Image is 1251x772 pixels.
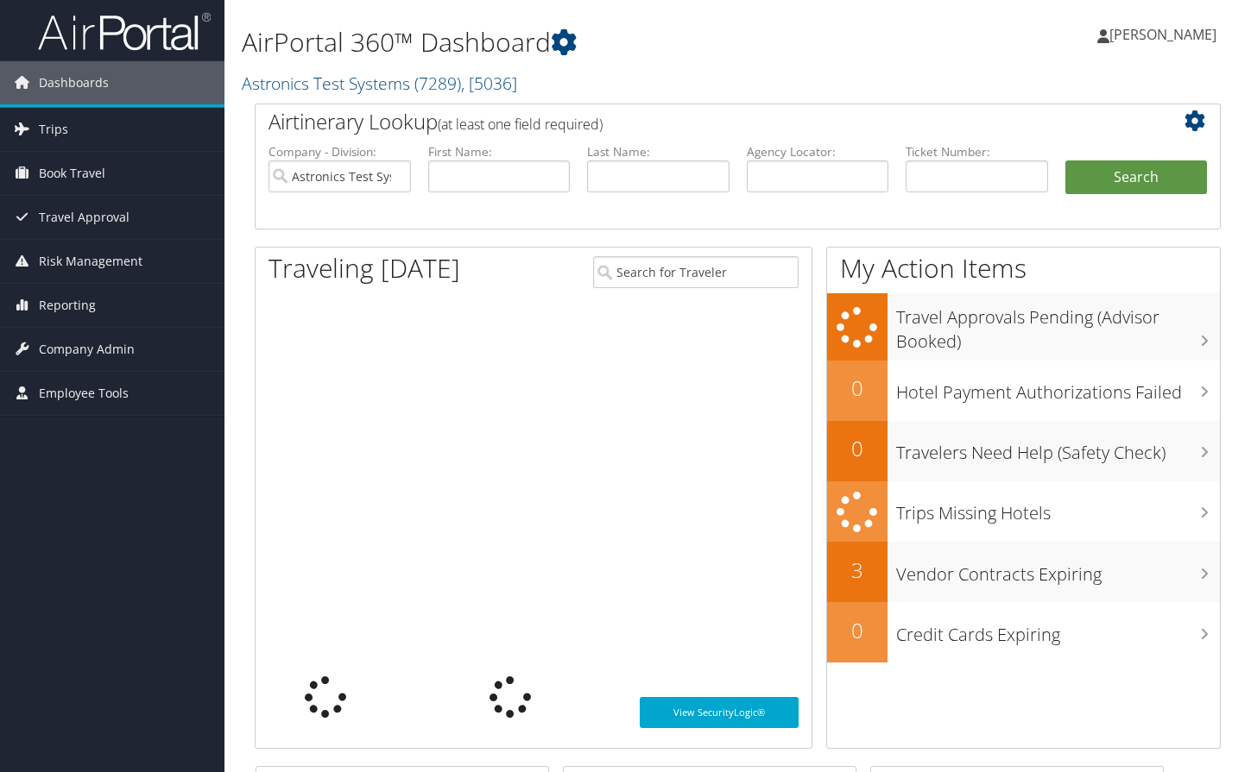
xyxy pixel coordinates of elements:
span: (at least one field required) [438,115,603,134]
label: Company - Division: [269,143,411,160]
a: Travel Approvals Pending (Advisor Booked) [827,293,1221,360]
a: Trips Missing Hotels [827,481,1221,543]
span: Trips [39,108,68,151]
span: ( 7289 ) [414,72,461,95]
label: Last Name: [587,143,730,160]
label: First Name: [428,143,571,160]
h1: AirPortal 360™ Dashboard [242,24,903,60]
span: Employee Tools [39,372,129,415]
a: View SecurityLogic® [640,697,799,728]
input: Search for Traveler [593,256,799,288]
a: [PERSON_NAME] [1097,9,1234,60]
h2: 3 [827,555,888,585]
h2: 0 [827,616,888,645]
span: Travel Approval [39,196,130,239]
h3: Vendor Contracts Expiring [896,554,1221,587]
img: airportal-logo.png [38,11,211,52]
span: [PERSON_NAME] [1109,25,1216,44]
h1: Traveling [DATE] [269,250,460,286]
h1: My Action Items [827,250,1221,286]
a: 3Vendor Contracts Expiring [827,542,1221,602]
a: 0Credit Cards Expiring [827,602,1221,662]
button: Search [1065,160,1208,195]
h3: Credit Cards Expiring [896,614,1221,647]
span: Risk Management [39,240,142,283]
span: Dashboards [39,61,109,104]
h2: Airtinerary Lookup [269,107,1127,136]
h3: Travelers Need Help (Safety Check) [896,432,1221,465]
label: Agency Locator: [747,143,889,160]
h3: Travel Approvals Pending (Advisor Booked) [896,297,1221,354]
h2: 0 [827,373,888,403]
a: Astronics Test Systems [242,72,517,95]
a: 0Hotel Payment Authorizations Failed [827,361,1221,421]
h3: Hotel Payment Authorizations Failed [896,372,1221,405]
span: Company Admin [39,328,135,371]
label: Ticket Number: [906,143,1048,160]
span: Reporting [39,284,96,327]
h3: Trips Missing Hotels [896,493,1221,525]
a: 0Travelers Need Help (Safety Check) [827,421,1221,481]
span: , [ 5036 ] [461,72,517,95]
span: Book Travel [39,152,105,195]
h2: 0 [827,434,888,463]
